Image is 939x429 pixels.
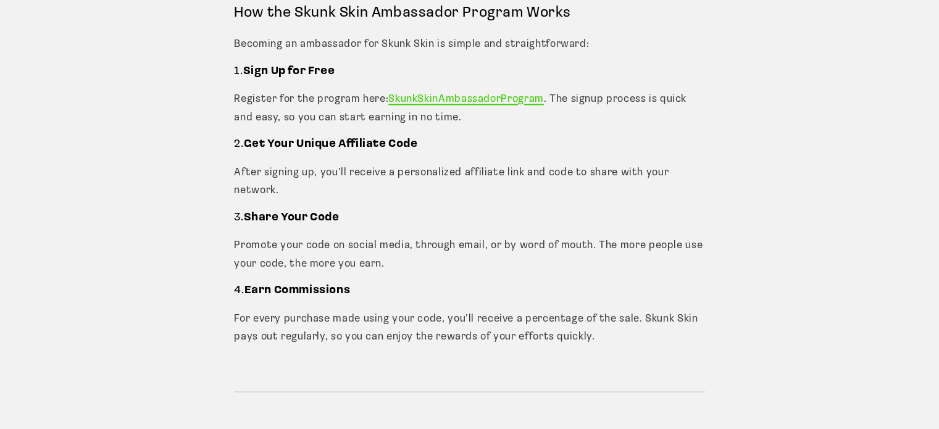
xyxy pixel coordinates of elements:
strong: Get Your Unique Affiliate Code [244,139,418,150]
strong: Share Your Code [244,212,340,223]
p: Register for the program here: . The signup process is quick and easy, so you can start earning i... [234,90,704,127]
p: For every purchase made using your code, you’ll receive a percentage of the sale. Skunk Skin pays... [234,310,704,346]
span: Skunk [388,94,417,104]
span: Program [501,94,543,104]
h3: 2. [234,138,704,152]
h3: 4. [234,284,704,298]
h3: 3. [234,211,704,225]
strong: Sign Up for Free [243,66,335,77]
p: Becoming an ambassador for Skunk Skin is simple and straightforward: [234,35,704,54]
p: After signing up, you’ll receive a personalized affiliate link and code to share with your network. [234,164,704,200]
p: Promote your code on social media, through email, or by word of mouth. The more people use your c... [234,236,704,273]
h3: 1. [234,65,704,79]
span: Skin [417,94,438,104]
strong: Earn Commissions [244,285,351,296]
span: Ambassador [438,94,501,104]
h2: How the Skunk Skin Ambassador Program Works [234,4,704,23]
a: SkunkSkinAmbassadorProgram [388,94,543,104]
